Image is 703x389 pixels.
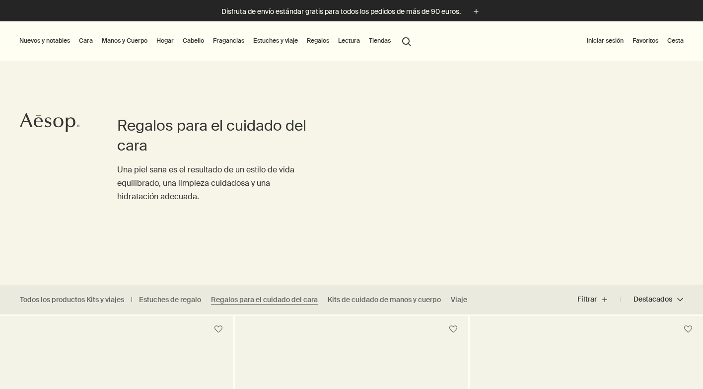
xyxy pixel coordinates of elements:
[17,21,416,61] nav: primary
[20,295,124,305] a: Todos los productos Kits y viajes
[139,295,201,305] a: Estuches de regalo
[211,295,318,305] a: Regalos para el cuidado del cara
[117,116,312,156] h1: Regalos para el cuidado del cara
[398,31,416,50] button: Abrir la búsqueda
[665,35,686,47] button: Cesta
[17,110,82,138] a: Aesop
[221,6,461,17] p: Disfruta de envío estándar gratis para todos los pedidos de más de 90 euros.
[154,35,176,47] a: Hogar
[221,6,482,17] button: Disfruta de envío estándar gratis para todos los pedidos de más de 90 euros.
[577,288,621,311] button: Filtrar
[451,295,467,305] a: Viaje
[117,163,312,204] p: Una piel sana es el resultado de un estilo de vida equilibrado, una limpieza cuidadosa y una hidr...
[211,35,246,47] a: Fragancias
[631,35,660,47] a: Favoritos
[251,35,300,47] a: Estuches y viaje
[328,295,441,305] a: Kits de cuidado de manos y cuerpo
[20,113,79,133] svg: Aesop
[336,35,362,47] a: Lectura
[621,288,683,311] button: Destacados
[367,35,393,47] button: Tiendas
[181,35,206,47] a: Cabello
[210,320,227,338] button: Guardar en favoritos
[100,35,149,47] a: Manos y Cuerpo
[585,21,686,61] nav: supplementary
[679,320,697,338] button: Guardar en favoritos
[77,35,95,47] a: Cara
[305,35,331,47] a: Regalos
[444,320,462,338] button: Guardar en favoritos
[17,35,72,47] button: Nuevos y notables
[585,35,626,47] button: Iniciar sesión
